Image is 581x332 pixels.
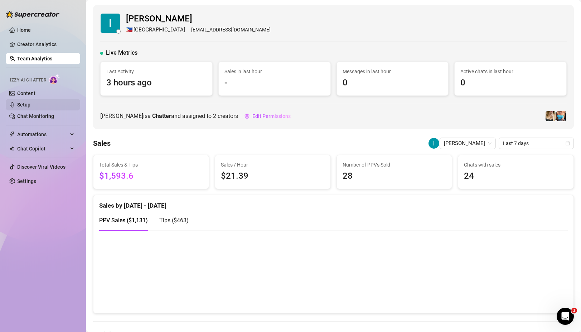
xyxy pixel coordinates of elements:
span: - [224,76,325,90]
span: Last 7 days [503,138,570,149]
span: Tips ( $463 ) [159,217,189,224]
a: Discover Viral Videos [17,164,66,170]
a: Home [17,27,31,33]
a: Settings [17,178,36,184]
span: Izzy AI Chatter [10,77,46,84]
div: [EMAIL_ADDRESS][DOMAIN_NAME] [126,26,271,34]
span: Last Activity [106,68,207,75]
span: Sales in last hour [224,68,325,75]
span: $1,593.6 [99,169,203,183]
span: Active chats in last hour [460,68,561,75]
span: setting [244,114,250,119]
span: 24 [464,169,568,183]
span: Chat Copilot [17,143,68,154]
span: 🇵🇭 [126,26,133,34]
h4: Sales [93,138,111,148]
span: PPV Sales ( $1,131 ) [99,217,148,224]
span: [GEOGRAPHIC_DATA] [134,26,185,34]
span: [PERSON_NAME] [126,12,271,26]
span: Number of PPVs Sold [343,161,446,169]
img: lunamari basuil [429,138,439,149]
a: Content [17,90,35,96]
iframe: Intercom live chat [557,308,574,325]
a: Setup [17,102,30,108]
a: Creator Analytics [17,39,74,50]
a: Chat Monitoring [17,113,54,119]
span: Edit Permissions [252,113,291,119]
span: 28 [343,169,446,183]
span: 1 [571,308,577,313]
b: Chatter [152,113,171,119]
button: Edit Permissions [244,110,291,122]
span: Chats with sales [464,161,568,169]
a: Team Analytics [17,56,52,61]
img: lunamari basuil [101,14,120,33]
span: thunderbolt [9,132,15,137]
span: 3 hours ago [106,76,207,90]
div: Sales by [DATE] - [DATE] [99,195,568,210]
span: 0 [343,76,443,90]
span: Sales / Hour [221,161,325,169]
span: [PERSON_NAME] is a and assigned to creators [100,112,238,120]
img: AI Chatter [49,74,60,84]
img: Chat Copilot [9,146,14,151]
span: lunamari basuil [444,138,492,149]
img: logo-BBDzfeDw.svg [6,11,59,18]
span: Automations [17,129,68,140]
span: 0 [460,76,561,90]
span: Total Sales & Tips [99,161,203,169]
span: $21.39 [221,169,325,183]
span: calendar [566,141,570,145]
img: NoFaceMom [546,111,556,121]
span: 2 [213,113,216,119]
span: Live Metrics [106,49,137,57]
img: NoFaceMomvip [556,111,566,121]
span: Messages in last hour [343,68,443,75]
